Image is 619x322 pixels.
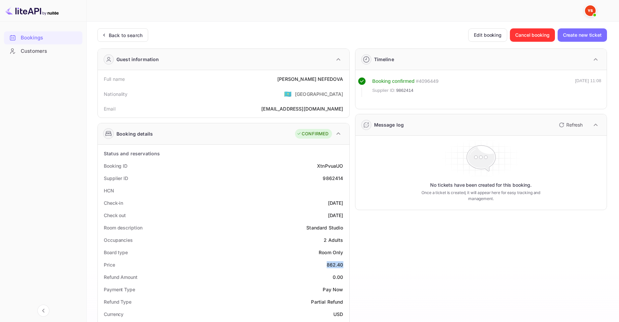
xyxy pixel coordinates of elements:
[104,311,123,317] ya-tr-span: Currency
[104,106,115,112] ya-tr-span: Email
[4,31,82,44] a: Bookings
[430,182,532,188] ya-tr-span: No tickets have been created for this booking.
[104,274,137,280] ya-tr-span: Refund Amount
[575,78,601,83] ya-tr-span: [DATE] 11:08
[104,299,131,305] ya-tr-span: Refund Type
[327,261,343,268] div: 862.40
[104,237,133,243] ya-tr-span: Occupancies
[416,77,438,85] div: # 4096449
[323,175,343,182] div: 9862414
[109,32,142,38] ya-tr-span: Back to search
[4,45,82,57] a: Customers
[392,78,414,84] ya-tr-span: confirmed
[116,56,159,63] ya-tr-span: Guest information
[104,175,128,181] ya-tr-span: Supplier ID
[317,163,343,169] ya-tr-span: XtnPvuaUO
[333,311,343,317] ya-tr-span: USD
[104,163,127,169] ya-tr-span: Booking ID
[468,28,507,42] button: Edit booking
[116,130,153,137] ya-tr-span: Booking details
[104,91,128,97] ya-tr-span: Nationality
[21,47,47,55] ya-tr-span: Customers
[21,34,43,42] ya-tr-span: Bookings
[37,305,49,317] button: Collapse navigation
[295,91,343,97] ya-tr-span: [GEOGRAPHIC_DATA]
[563,31,602,39] ya-tr-span: Create new ticket
[333,274,343,281] div: 0.00
[328,199,343,206] div: [DATE]
[318,76,343,82] ya-tr-span: NEFEDOVA
[396,88,413,93] ya-tr-span: 9862414
[374,122,404,128] ya-tr-span: Message log
[566,122,583,128] ya-tr-span: Refresh
[374,56,394,62] ya-tr-span: Timeline
[261,106,343,112] ya-tr-span: [EMAIL_ADDRESS][DOMAIN_NAME]
[413,190,549,202] ya-tr-span: Once a ticket is created, it will appear here for easy tracking and management.
[302,131,328,137] ya-tr-span: CONFIRMED
[328,212,343,219] div: [DATE]
[324,237,343,243] ya-tr-span: 2 Adults
[372,88,396,93] ya-tr-span: Supplier ID:
[104,76,125,82] ya-tr-span: Full name
[311,299,343,305] ya-tr-span: Partial Refund
[104,225,142,230] ya-tr-span: Room description
[558,28,607,42] button: Create new ticket
[104,188,114,193] ya-tr-span: HCN
[306,225,343,230] ya-tr-span: Standard Studio
[277,76,316,82] ya-tr-span: [PERSON_NAME]
[104,250,128,255] ya-tr-span: Board type
[104,262,115,268] ya-tr-span: Price
[5,5,59,16] img: LiteAPI logo
[319,250,343,255] ya-tr-span: Room Only
[555,120,585,130] button: Refresh
[585,5,596,16] img: Yandex Support
[474,31,502,39] ya-tr-span: Edit booking
[515,31,550,39] ya-tr-span: Cancel booking
[323,287,343,292] ya-tr-span: Pay Now
[510,28,555,42] button: Cancel booking
[4,45,82,58] div: Customers
[104,212,126,218] ya-tr-span: Check out
[372,78,391,84] ya-tr-span: Booking
[284,90,292,98] ya-tr-span: 🇰🇿
[104,151,160,156] ya-tr-span: Status and reservations
[104,200,123,206] ya-tr-span: Check-in
[284,88,292,100] span: United States
[104,287,135,292] ya-tr-span: Payment Type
